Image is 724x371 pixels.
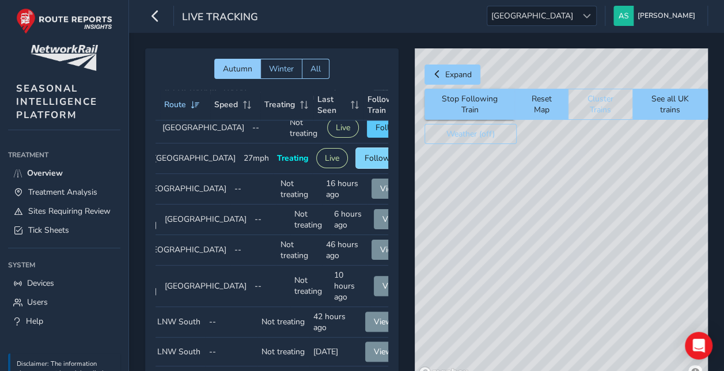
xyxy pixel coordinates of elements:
[568,89,632,120] button: Cluster Trains
[230,235,276,266] td: --
[367,118,410,138] button: Follow
[8,293,120,312] a: Users
[302,59,329,79] button: All
[424,89,514,120] button: Stop Following Train
[277,153,308,164] span: Treating
[31,45,98,71] img: customer logo
[8,221,120,240] a: Tick Sheets
[322,174,367,205] td: 16 hours ago
[310,63,321,74] span: All
[380,183,399,194] span: View
[257,338,309,366] td: Not treating
[632,89,708,120] button: See all UK trains
[28,187,97,198] span: Treatment Analysis
[322,235,367,266] td: 46 hours ago
[374,346,392,357] span: View
[286,113,323,143] td: Not treating
[290,205,330,235] td: Not treating
[8,183,120,202] a: Treatment Analysis
[374,316,392,327] span: View
[26,316,43,327] span: Help
[158,113,248,143] td: [GEOGRAPHIC_DATA]
[372,240,407,260] button: View
[382,214,401,225] span: View
[290,266,330,307] td: Not treating
[330,205,370,235] td: 6 hours ago
[16,8,112,34] img: rr logo
[223,63,252,74] span: Autumn
[8,312,120,331] a: Help
[356,148,410,168] button: Following
[380,244,399,255] span: View
[445,69,472,80] span: Expand
[365,312,401,332] button: View
[240,143,273,174] td: 27mph
[251,266,290,307] td: --
[8,164,120,183] a: Overview
[424,65,480,85] button: Expand
[141,235,230,266] td: [GEOGRAPHIC_DATA]
[327,118,359,138] button: Live
[374,276,410,296] button: View
[685,332,712,359] div: Open Intercom Messenger
[367,94,397,116] span: Follow Train
[205,338,257,366] td: --
[28,225,69,236] span: Tick Sheets
[260,59,302,79] button: Winter
[27,278,54,289] span: Devices
[153,307,205,338] td: LNW South
[613,6,699,26] button: [PERSON_NAME]
[28,206,111,217] span: Sites Requiring Review
[214,59,260,79] button: Autumn
[161,266,251,307] td: [GEOGRAPHIC_DATA]
[8,146,120,164] div: Treatment
[16,82,97,122] span: SEASONAL INTELLIGENCE PLATFORM
[372,179,407,199] button: View
[514,89,568,120] button: Reset Map
[153,338,205,366] td: LNW South
[613,6,634,26] img: diamond-layout
[309,338,361,366] td: [DATE]
[309,307,361,338] td: 42 hours ago
[8,202,120,221] a: Sites Requiring Review
[276,174,321,205] td: Not treating
[257,307,309,338] td: Not treating
[382,281,401,291] span: View
[205,307,257,338] td: --
[487,6,577,25] span: [GEOGRAPHIC_DATA]
[230,174,276,205] td: --
[374,209,410,229] button: View
[276,235,321,266] td: Not treating
[27,297,48,308] span: Users
[8,256,120,274] div: System
[141,174,230,205] td: [GEOGRAPHIC_DATA]
[150,143,240,174] td: [GEOGRAPHIC_DATA]
[424,124,517,144] button: Weather (off)
[251,205,290,235] td: --
[365,153,401,164] span: Following
[8,274,120,293] a: Devices
[269,63,294,74] span: Winter
[365,342,401,362] button: View
[316,148,348,168] button: Live
[264,99,295,110] span: Treating
[330,266,370,307] td: 10 hours ago
[182,10,258,26] span: Live Tracking
[161,205,251,235] td: [GEOGRAPHIC_DATA]
[27,168,63,179] span: Overview
[248,113,286,143] td: --
[317,94,347,116] span: Last Seen
[376,122,401,133] span: Follow
[214,99,238,110] span: Speed
[638,6,695,26] span: [PERSON_NAME]
[164,99,186,110] span: Route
